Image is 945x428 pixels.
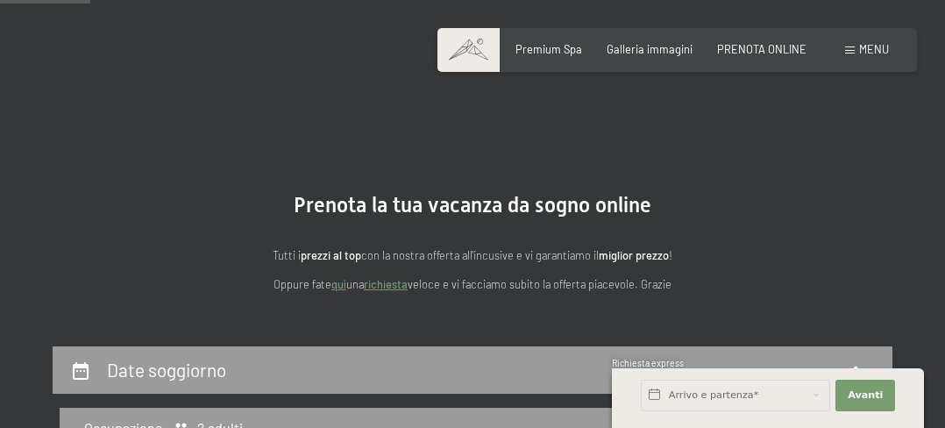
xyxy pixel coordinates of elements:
p: Oppure fate una veloce e vi facciamo subito la offerta piacevole. Grazie [122,275,823,293]
button: Avanti [835,380,895,411]
span: Richiesta express [612,358,684,368]
strong: miglior prezzo [599,248,669,262]
span: Prenota la tua vacanza da sogno online [294,193,651,218]
a: richiesta [364,277,408,291]
a: Galleria immagini [607,42,693,56]
span: Menu [859,42,889,56]
h2: Date soggiorno [107,359,226,381]
a: PRENOTA ONLINE [717,42,806,56]
a: Premium Spa [515,42,582,56]
strong: prezzi al top [301,248,361,262]
a: quì [331,277,346,291]
p: Tutti i con la nostra offerta all'incusive e vi garantiamo il ! [122,246,823,264]
span: Avanti [848,389,883,403]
